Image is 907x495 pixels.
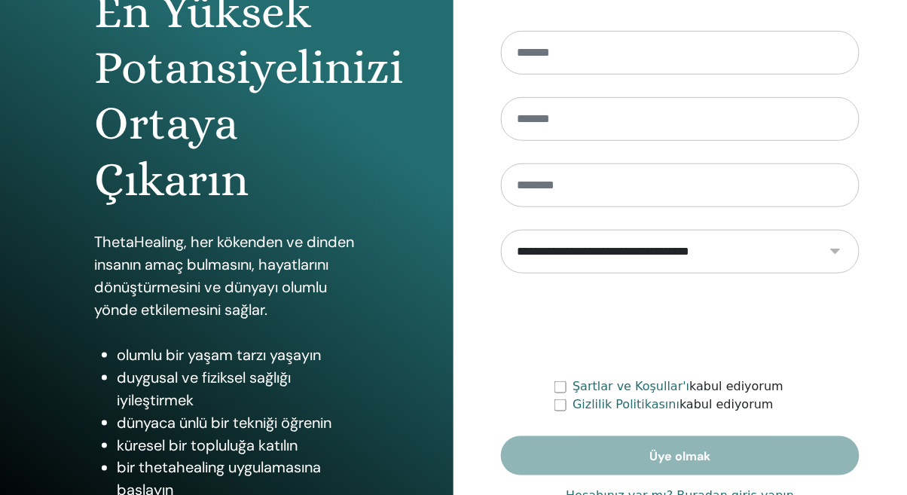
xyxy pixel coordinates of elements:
font: küresel bir topluluğa katılın [117,435,298,455]
font: kabul ediyorum [679,397,774,411]
font: duygusal ve fiziksel sağlığı iyileştirmek [117,368,291,410]
font: dünyaca ünlü bir tekniği öğrenin [117,413,331,432]
font: ThetaHealing, her kökenden ve dinden insanın amaç bulmasını, hayatlarını dönüştürmesini ve dünyay... [94,232,354,319]
a: Gizlilik Politikasını [573,397,679,411]
a: Şartlar ve Koşullar'ı [573,379,689,393]
iframe: reCAPTCHA [566,296,795,355]
font: olumlu bir yaşam tarzı yaşayın [117,345,321,365]
font: kabul ediyorum [690,379,784,393]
